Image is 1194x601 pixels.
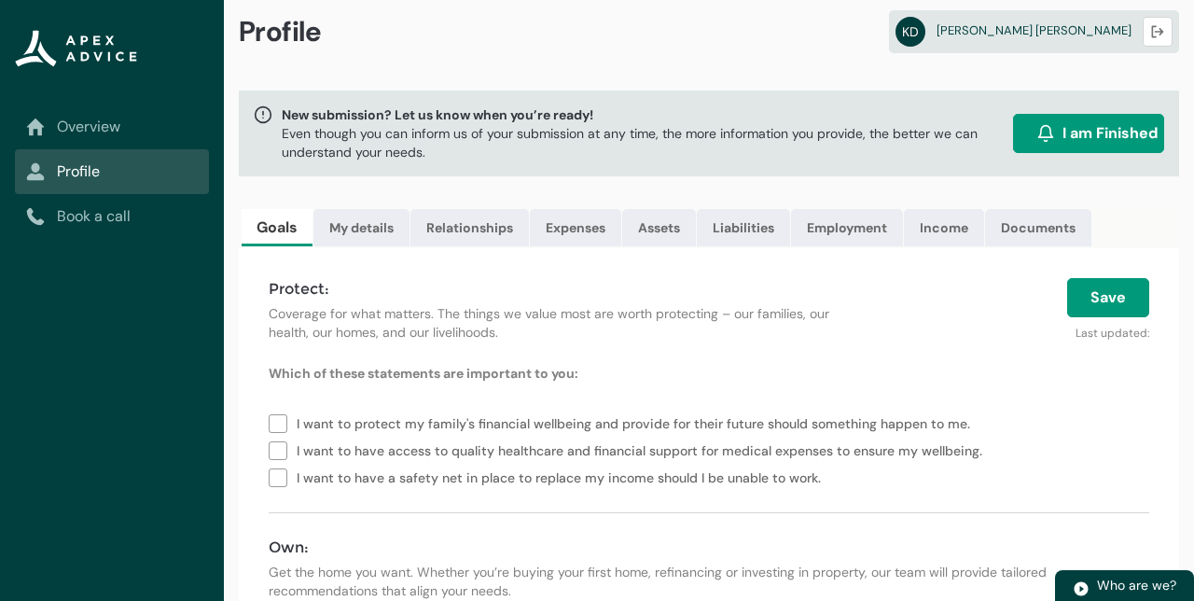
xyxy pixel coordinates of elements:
a: Book a call [26,205,198,228]
img: Apex Advice Group [15,30,137,67]
a: Relationships [410,209,529,246]
button: Save [1067,278,1149,317]
p: Get the home you want. Whether you’re buying your first home, refinancing or investing in propert... [269,563,1149,600]
button: Logout [1143,17,1173,47]
p: Last updated: [870,317,1149,342]
span: I am Finished [1062,122,1158,145]
span: New submission? Let us know when you’re ready! [282,105,1006,124]
p: Coverage for what matters. The things we value most are worth protecting – our families, our heal... [269,304,848,342]
p: Which of these statements are important to you: [269,364,1149,383]
img: alarm.svg [1036,124,1055,143]
a: Overview [26,116,198,138]
button: I am Finished [1013,114,1164,153]
img: play.svg [1073,580,1090,597]
a: Profile [26,161,198,183]
span: Who are we? [1097,577,1176,594]
h4: Own: [269,537,1149,559]
a: KD[PERSON_NAME] [PERSON_NAME] [889,10,1179,53]
a: Liabilities [697,209,790,246]
a: Assets [622,209,696,246]
p: Even though you can inform us of your submission at any time, the more information you provide, t... [282,124,1006,161]
abbr: KD [895,17,925,47]
span: I want to have access to quality healthcare and financial support for medical expenses to ensure ... [297,436,990,463]
a: Employment [791,209,903,246]
a: Goals [242,209,312,246]
a: Documents [985,209,1091,246]
a: Income [904,209,984,246]
span: I want to protect my family's financial wellbeing and provide for their future should something h... [297,409,978,436]
h4: Protect: [269,278,848,300]
span: I want to have a safety net in place to replace my income should I be unable to work. [297,463,828,490]
span: [PERSON_NAME] [PERSON_NAME] [937,22,1132,38]
a: Expenses [530,209,621,246]
a: My details [313,209,410,246]
span: Profile [239,14,322,49]
nav: Sub page [15,105,209,239]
